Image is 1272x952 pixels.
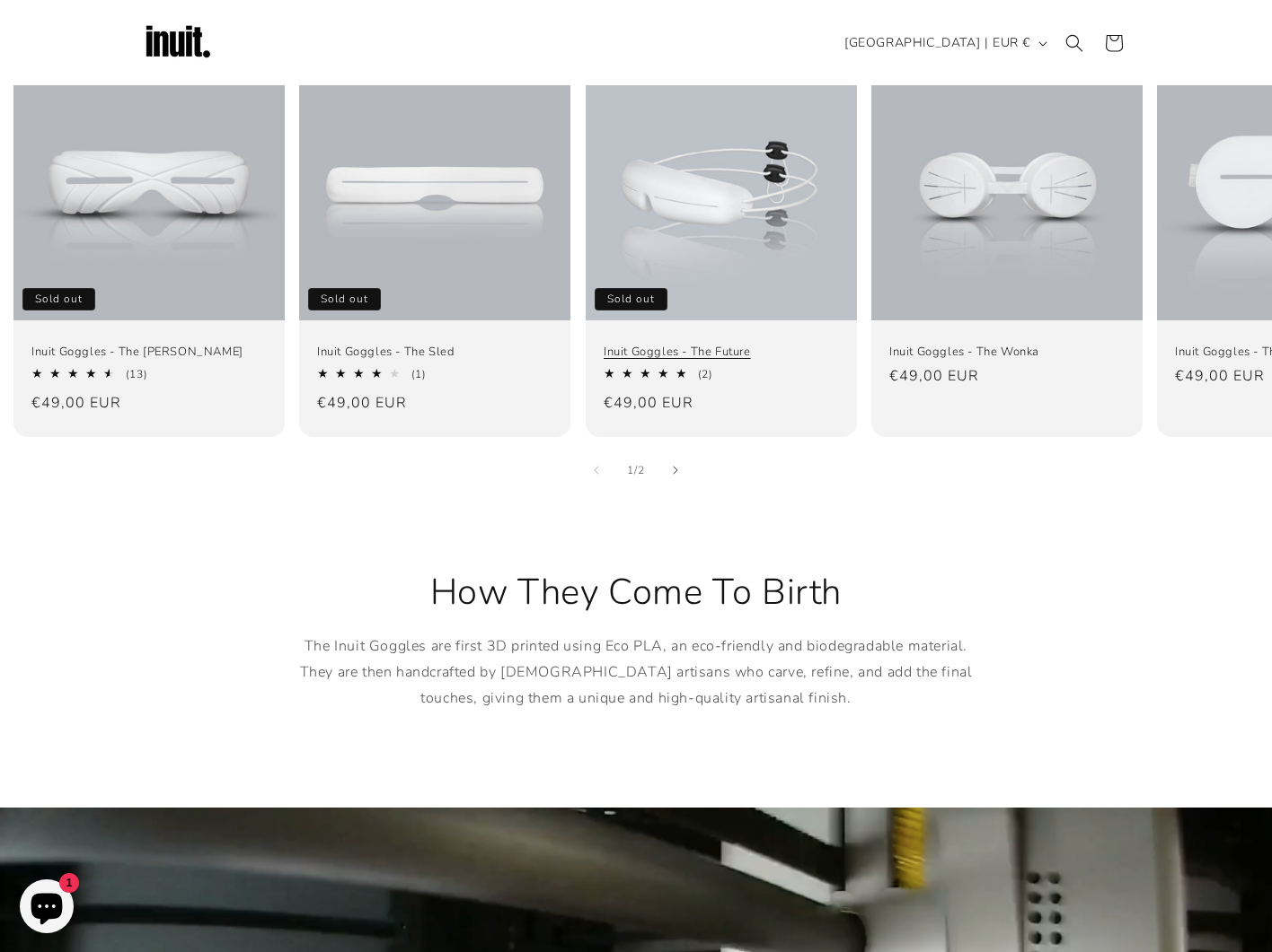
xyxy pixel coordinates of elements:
a: Inuit Goggles - The [PERSON_NAME] [31,345,267,360]
span: 2 [638,461,645,479]
p: The Inuit Goggles are first 3D printed using Eco PLA, an eco-friendly and biodegradable material.... [286,633,986,711]
a: Inuit Goggles - The Sled [317,345,552,360]
summary: Search [1055,23,1094,63]
button: [GEOGRAPHIC_DATA] | EUR € [834,26,1055,60]
span: 1 [627,461,634,479]
a: Inuit Goggles - The Future [604,345,839,360]
inbox-online-store-chat: Shopify online store chat [14,879,79,938]
img: Inuit Logo [142,7,214,79]
a: Inuit Goggles - The Wonka [889,345,1125,360]
span: / [634,461,638,479]
h2: How They Come To Birth [286,569,986,616]
span: [GEOGRAPHIC_DATA] | EUR € [844,33,1030,52]
button: Slide right [656,450,695,490]
button: Slide left [577,450,616,490]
